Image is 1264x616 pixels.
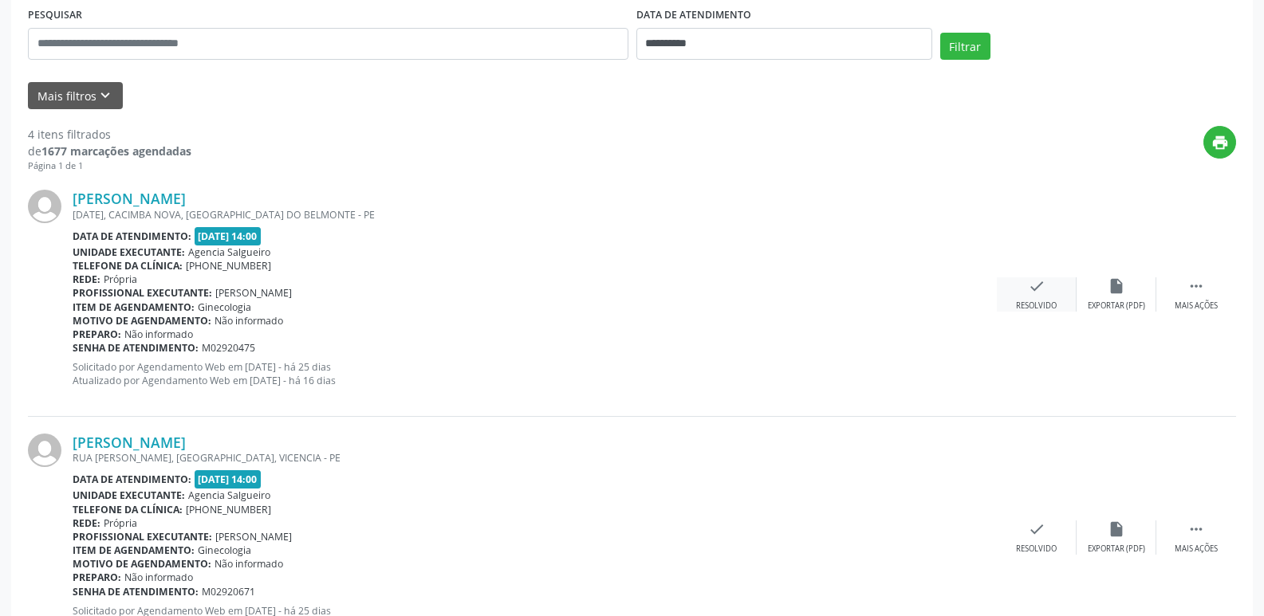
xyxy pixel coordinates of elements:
[96,87,114,104] i: keyboard_arrow_down
[1028,520,1045,538] i: check
[73,208,997,222] div: [DATE], CACIMBA NOVA, [GEOGRAPHIC_DATA] DO BELMONTE - PE
[73,314,211,328] b: Motivo de agendamento:
[1175,300,1218,312] div: Mais ações
[73,360,997,387] p: Solicitado por Agendamento Web em [DATE] - há 25 dias Atualizado por Agendamento Web em [DATE] - ...
[1211,134,1229,151] i: print
[215,314,283,328] span: Não informado
[73,245,185,259] b: Unidade executante:
[28,143,191,159] div: de
[28,434,61,467] img: img
[28,126,191,143] div: 4 itens filtrados
[73,286,212,300] b: Profissional executante:
[1187,277,1205,295] i: 
[73,503,183,516] b: Telefone da clínica:
[73,273,100,286] b: Rede:
[1016,300,1057,312] div: Resolvido
[195,227,262,245] span: [DATE] 14:00
[188,245,270,259] span: Agencia Salgueiro
[104,273,137,286] span: Própria
[124,328,193,341] span: Não informado
[73,543,195,557] b: Item de agendamento:
[198,543,251,557] span: Ginecologia
[73,571,121,584] b: Preparo:
[73,530,212,543] b: Profissional executante:
[41,143,191,159] strong: 1677 marcações agendadas
[1028,277,1045,295] i: check
[73,557,211,571] b: Motivo de agendamento:
[1175,543,1218,555] div: Mais ações
[28,159,191,173] div: Página 1 de 1
[73,473,191,486] b: Data de atendimento:
[1203,126,1236,159] button: print
[188,488,270,502] span: Agencia Salgueiro
[215,286,292,300] span: [PERSON_NAME]
[73,488,185,502] b: Unidade executante:
[215,557,283,571] span: Não informado
[73,328,121,341] b: Preparo:
[1088,300,1145,312] div: Exportar (PDF)
[1108,520,1125,538] i: insert_drive_file
[73,341,199,355] b: Senha de atendimento:
[198,300,251,314] span: Ginecologia
[73,259,183,273] b: Telefone da clínica:
[28,190,61,223] img: img
[186,503,271,516] span: [PHONE_NUMBER]
[940,33,990,60] button: Filtrar
[1108,277,1125,295] i: insert_drive_file
[215,530,292,543] span: [PERSON_NAME]
[28,3,82,28] label: PESQUISAR
[202,585,255,598] span: M02920671
[1088,543,1145,555] div: Exportar (PDF)
[1187,520,1205,538] i: 
[28,82,123,110] button: Mais filtroskeyboard_arrow_down
[73,434,186,451] a: [PERSON_NAME]
[73,300,195,314] b: Item de agendamento:
[104,516,137,530] span: Própria
[1016,543,1057,555] div: Resolvido
[202,341,255,355] span: M02920475
[73,585,199,598] b: Senha de atendimento:
[73,516,100,530] b: Rede:
[73,451,997,465] div: RUA [PERSON_NAME], [GEOGRAPHIC_DATA], VICENCIA - PE
[186,259,271,273] span: [PHONE_NUMBER]
[636,3,751,28] label: DATA DE ATENDIMENTO
[73,190,186,207] a: [PERSON_NAME]
[73,230,191,243] b: Data de atendimento:
[195,470,262,488] span: [DATE] 14:00
[124,571,193,584] span: Não informado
